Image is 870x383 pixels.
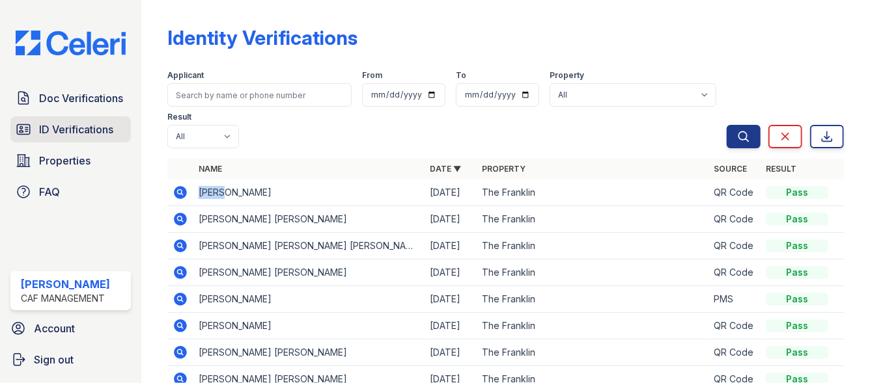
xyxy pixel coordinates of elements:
[477,179,709,206] td: The Franklin
[39,122,113,137] span: ID Verifications
[10,148,131,174] a: Properties
[193,206,425,233] td: [PERSON_NAME] [PERSON_NAME]
[709,259,761,286] td: QR Code
[34,321,75,336] span: Account
[10,85,131,111] a: Doc Verifications
[477,286,709,313] td: The Franklin
[477,233,709,259] td: The Franklin
[709,233,761,259] td: QR Code
[5,315,136,341] a: Account
[477,259,709,286] td: The Franklin
[477,313,709,339] td: The Franklin
[477,206,709,233] td: The Franklin
[193,339,425,366] td: [PERSON_NAME] [PERSON_NAME]
[425,179,477,206] td: [DATE]
[167,70,204,81] label: Applicant
[10,116,131,142] a: ID Verifications
[456,70,466,81] label: To
[425,313,477,339] td: [DATE]
[39,153,91,168] span: Properties
[425,286,477,313] td: [DATE]
[766,186,828,199] div: Pass
[766,346,828,359] div: Pass
[362,70,382,81] label: From
[193,259,425,286] td: [PERSON_NAME] [PERSON_NAME]
[477,339,709,366] td: The Franklin
[766,266,828,279] div: Pass
[483,164,526,174] a: Property
[193,179,425,206] td: [PERSON_NAME]
[10,179,131,205] a: FAQ
[766,164,796,174] a: Result
[167,26,358,49] div: Identity Verifications
[193,233,425,259] td: [PERSON_NAME] [PERSON_NAME] [PERSON_NAME]
[21,292,110,305] div: CAF Management
[714,164,747,174] a: Source
[425,259,477,286] td: [DATE]
[709,179,761,206] td: QR Code
[766,319,828,332] div: Pass
[39,90,123,106] span: Doc Verifications
[425,339,477,366] td: [DATE]
[709,286,761,313] td: PMS
[167,83,352,107] input: Search by name or phone number
[425,206,477,233] td: [DATE]
[5,31,136,55] img: CE_Logo_Blue-a8612792a0a2168367f1c8372b55b34899dd931a85d93a1a3d3e32e68fde9ad4.png
[21,276,110,292] div: [PERSON_NAME]
[167,112,191,122] label: Result
[34,352,74,367] span: Sign out
[199,164,222,174] a: Name
[766,239,828,252] div: Pass
[39,184,60,200] span: FAQ
[550,70,584,81] label: Property
[766,293,828,306] div: Pass
[709,339,761,366] td: QR Code
[709,313,761,339] td: QR Code
[425,233,477,259] td: [DATE]
[766,213,828,226] div: Pass
[430,164,462,174] a: Date ▼
[709,206,761,233] td: QR Code
[193,286,425,313] td: [PERSON_NAME]
[193,313,425,339] td: [PERSON_NAME]
[5,347,136,373] a: Sign out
